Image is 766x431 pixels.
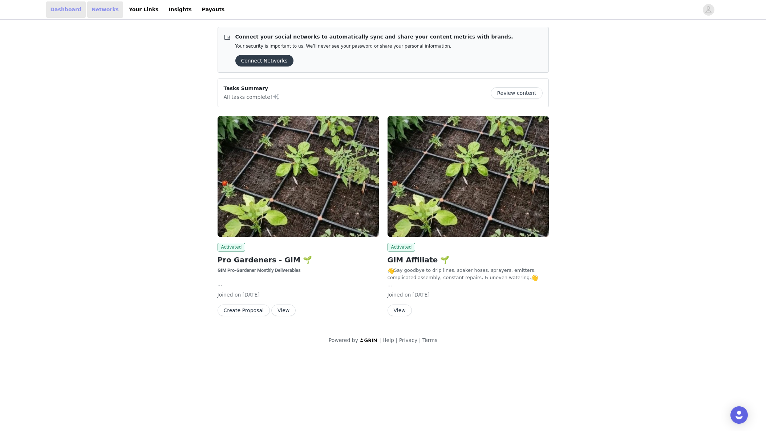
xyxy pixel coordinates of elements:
a: Privacy [399,337,418,343]
span: Powered by [329,337,358,343]
span: Activated [388,243,416,251]
a: Insights [164,1,196,18]
button: Review content [491,87,542,99]
img: Garden in Minutes (Shopify) [388,116,549,237]
span: | [419,337,421,343]
span: Joined on [218,292,241,298]
a: Networks [87,1,123,18]
img: Garden in Minutes (Shopify) [218,116,379,237]
p: Connect your social networks to automatically sync and share your content metrics with brands. [235,33,513,41]
span: [DATE] [243,292,260,298]
p: Tasks Summary [224,85,280,92]
img: 👋 [388,267,394,274]
a: Terms [422,337,437,343]
span: Joined on [388,292,411,298]
img: logo [360,338,378,343]
div: avatar [705,4,712,16]
button: Create Proposal [218,305,270,316]
button: Connect Networks [235,55,293,67]
button: View [388,305,412,316]
h2: GIM Affiliate 🌱 [388,254,549,265]
h2: Pro Gardeners - GIM 🌱 [218,254,379,265]
a: View [271,308,296,313]
p: All tasks complete! [224,92,280,101]
a: Help [382,337,394,343]
button: View [271,305,296,316]
p: Your security is important to us. We’ll never see your password or share your personal information. [235,44,513,49]
a: Payouts [198,1,229,18]
p: Say goodbye to drip lines, soaker hoses, sprayers, emitters, complicated assembly, constant repai... [388,267,549,281]
div: Open Intercom Messenger [730,406,748,424]
a: Dashboard [46,1,86,18]
span: | [396,337,397,343]
img: 👋 [531,274,538,281]
span: Activated [218,243,246,251]
span: | [379,337,381,343]
a: View [388,308,412,313]
a: Your Links [125,1,163,18]
span: [DATE] [413,292,430,298]
strong: GIM Pro-Gardener Monthly Deliverables [218,267,301,273]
